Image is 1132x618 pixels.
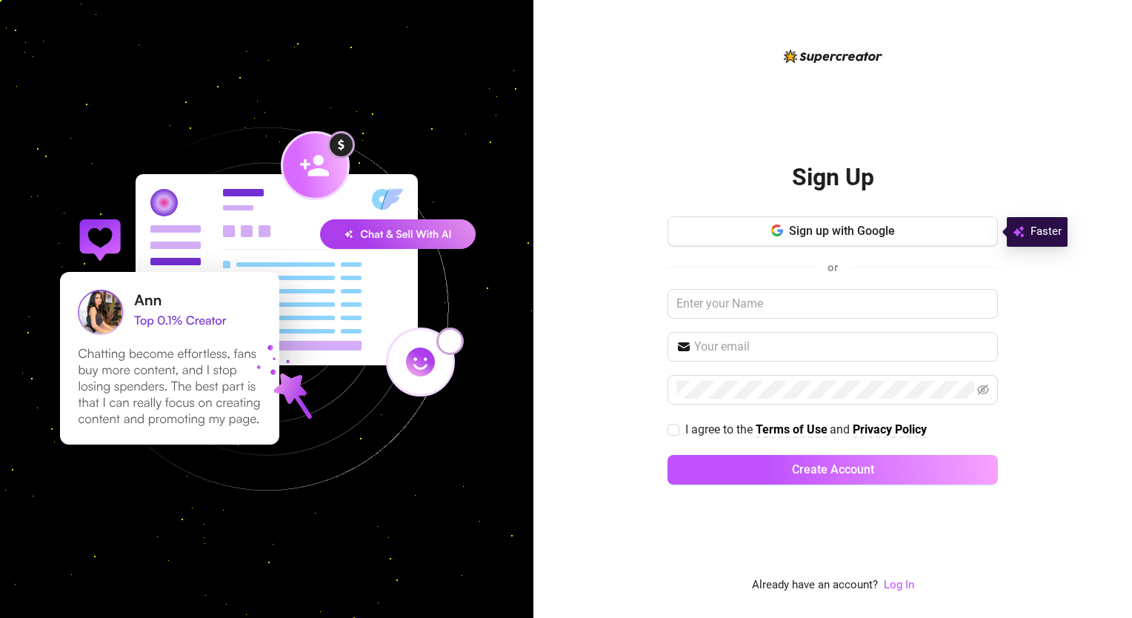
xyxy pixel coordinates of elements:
[667,455,998,485] button: Create Account
[756,422,828,436] strong: Terms of Use
[884,577,914,594] a: Log In
[10,53,523,565] img: signup-background-D0MIrEPF.svg
[792,462,874,476] span: Create Account
[977,384,989,396] span: eye-invisible
[828,261,838,274] span: or
[667,289,998,319] input: Enter your Name
[884,578,914,591] a: Log In
[685,422,756,436] span: I agree to the
[667,216,998,246] button: Sign up with Google
[756,422,828,438] a: Terms of Use
[1013,223,1025,241] img: svg%3e
[830,422,853,436] span: and
[792,162,874,193] h2: Sign Up
[853,422,927,436] strong: Privacy Policy
[1031,223,1062,241] span: Faster
[789,224,895,238] span: Sign up with Google
[784,50,882,63] img: logo-BBDzfeDw.svg
[752,577,878,594] span: Already have an account?
[853,422,927,438] a: Privacy Policy
[694,338,989,356] input: Your email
